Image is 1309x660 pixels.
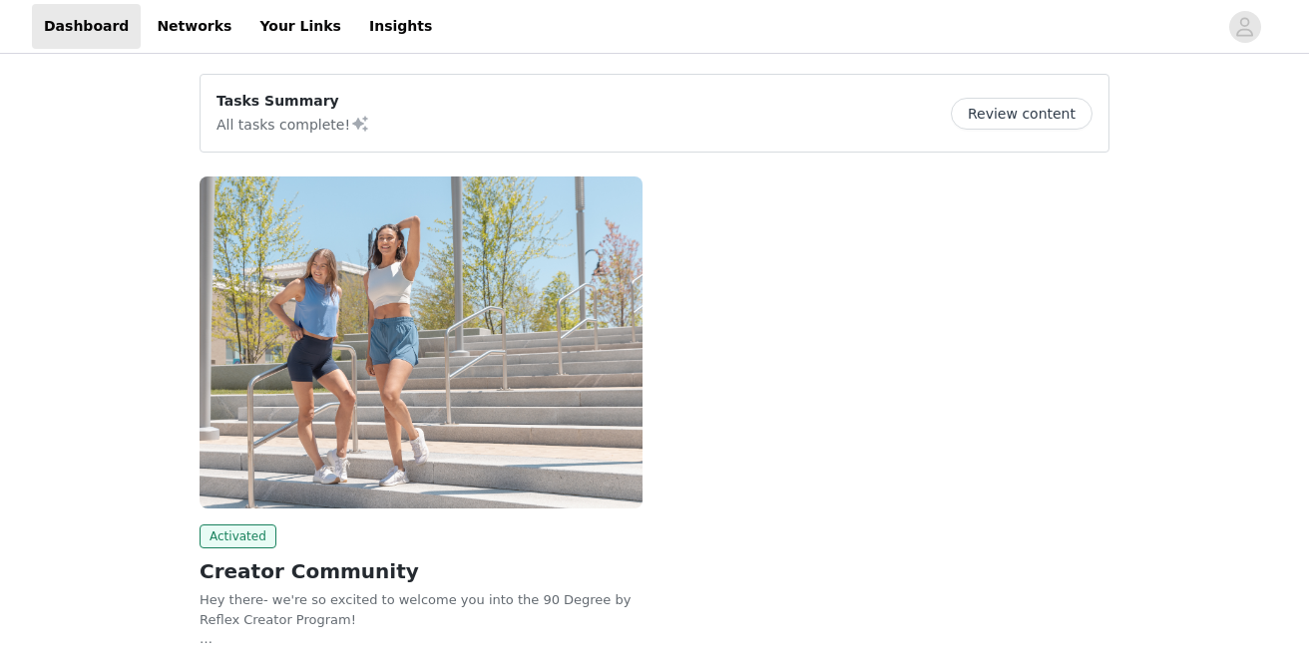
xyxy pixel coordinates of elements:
a: Dashboard [32,4,141,49]
a: Your Links [247,4,353,49]
a: Networks [145,4,243,49]
p: Hey there- we're so excited to welcome you into the 90 Degree by Reflex Creator Program! [200,590,643,629]
h2: Creator Community [200,556,643,586]
img: 90 Degree by Reflex [200,176,643,508]
span: Activated [200,524,276,548]
p: Tasks Summary [217,91,370,112]
a: Insights [357,4,444,49]
button: Review content [951,98,1092,130]
div: avatar [1235,11,1254,43]
p: All tasks complete! [217,112,370,136]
